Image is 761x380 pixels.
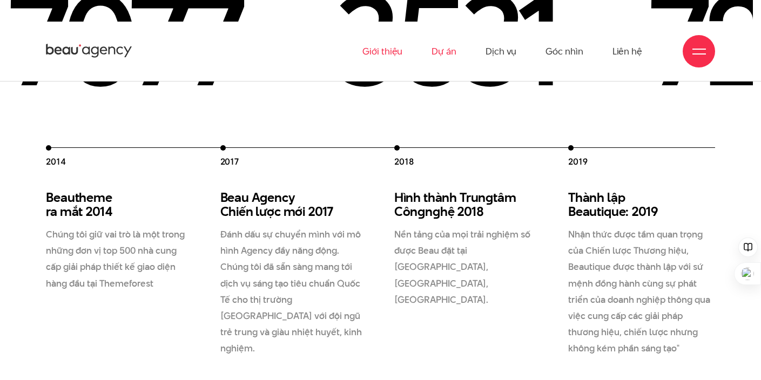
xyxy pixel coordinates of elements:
h3: Thành lập Beautique: 2019 [568,191,715,218]
en: g [433,202,440,220]
h3: Beau A ency Chiến lược mới 2017 [220,191,367,218]
a: Góc nhìn [546,22,583,81]
en: g [260,188,267,206]
en: g [417,202,425,220]
h4: 2014 [46,156,193,168]
p: Nhận thức được tầm quan trọng của Chiến lược Thương hiệu, Beautique được thành lập với sứ mệnh đồ... [568,226,715,356]
h3: Hình thành Trun tâm Côn n hệ 2018 [394,191,541,218]
en: g [486,188,493,206]
a: Dự án [432,22,456,81]
h4: 2017 [220,156,367,168]
h4: 2019 [568,156,715,168]
p: Chúng tôi giữ vai trò là một trong những đơn vị top 500 nhà cung cấp giải pháp thiết kế giao diện... [46,226,193,291]
h4: 2018 [394,156,541,168]
a: Giới thiệu [362,22,402,81]
a: Liên hệ [612,22,642,81]
a: Dịch vụ [486,22,516,81]
p: Đánh dấu sự chuyển mình với mô hình Agency đầy năng động. Chúng tôi đã sẵn sàng mang tới dịch vụ ... [220,226,367,356]
h3: Beautheme ra mắt 2014 [46,191,193,218]
p: Nền tảng của mọi trải nghiệm số được Beau đặt tại [GEOGRAPHIC_DATA], [GEOGRAPHIC_DATA], [GEOGRAPH... [394,226,541,307]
